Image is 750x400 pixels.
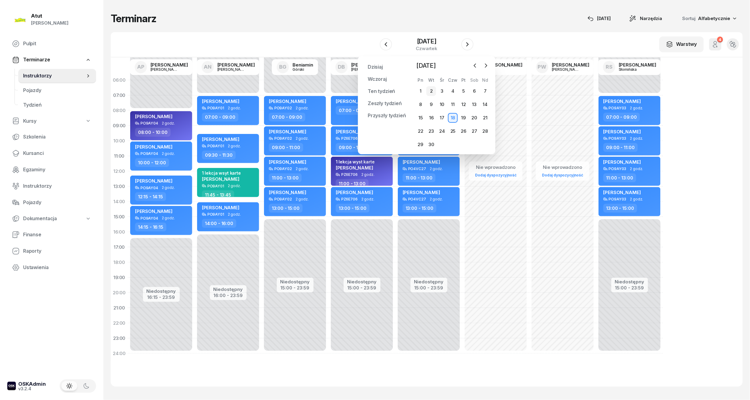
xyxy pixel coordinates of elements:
div: 09:00 - 11:00 [336,143,370,152]
span: 2 godz. [630,197,643,201]
a: Pojazdy [7,195,96,210]
div: 07:00 - 09:00 [269,113,305,121]
div: Sob [469,77,480,83]
span: [PERSON_NAME] [403,190,440,195]
div: 24 [437,126,447,136]
div: PZ6E706 [341,136,358,140]
div: Wt [426,77,437,83]
div: 19:00 [111,270,128,285]
div: 8 [416,100,425,109]
div: 25 [448,126,458,136]
span: 2 godz. [162,152,175,156]
div: 15:00 - 23:59 [347,284,377,290]
img: logo-xs-dark@2x.png [7,382,16,390]
div: [PERSON_NAME] [351,63,389,67]
div: PO9AY02 [274,167,292,171]
div: czwartek [416,46,438,51]
div: PO4VC27 [408,167,426,171]
a: Terminarze [7,53,96,67]
span: 2 godz. [361,173,374,177]
span: 2 godz. [361,197,374,201]
div: 11:45 - 13:45 [202,190,234,199]
div: 07:00 - 09:00 [202,113,238,121]
div: [PERSON_NAME] [485,63,523,67]
div: 20:00 [111,285,128,300]
span: Pulpit [23,40,91,48]
div: PO9AY01 [207,212,224,216]
a: Ten tydzień [363,85,400,97]
button: Nie wprowadzonoDodaj dyspozycyjność [473,162,519,180]
div: [PERSON_NAME] [151,67,180,71]
div: Niedostępny [147,289,176,293]
span: [PERSON_NAME] [269,98,306,104]
div: 07:00 - 09:00 [603,113,640,121]
div: 15:00 [111,209,128,224]
div: 5 [459,86,469,96]
div: [PERSON_NAME] [151,63,188,67]
div: PO9AY02 [274,197,292,201]
div: Niedostępny [615,279,644,284]
button: Niedostępny16:15 - 23:59 [147,288,176,301]
div: 20 [470,113,479,123]
span: Ustawienia [23,264,91,272]
div: Niedostępny [280,279,310,284]
a: Ustawienia [7,260,96,275]
button: Niedostępny15:00 - 23:59 [414,278,444,292]
div: 08:00 [111,103,128,118]
div: 15:00 - 23:59 [414,284,444,290]
div: 16 [426,113,436,123]
a: AP[PERSON_NAME][PERSON_NAME] [130,59,193,75]
span: Szkolenia [23,133,91,141]
span: Kursanci [23,149,91,157]
div: 15 [416,113,425,123]
div: 13:00 - 15:00 [603,204,637,213]
button: Narzędzia [624,12,668,25]
div: 11:00 - 13:00 [336,179,369,188]
div: 27 [470,126,479,136]
a: Tydzień [18,98,96,112]
span: Alfabetycznie [698,15,731,21]
div: 23:00 [111,331,128,346]
a: Zeszły tydzień [363,97,407,110]
span: 2 godz. [162,216,175,220]
div: 11:00 - 13:00 [403,173,436,182]
div: 13:00 - 15:00 [269,204,303,213]
div: Czw [448,77,458,83]
span: [PERSON_NAME] [403,159,440,165]
span: Finanse [23,231,91,239]
span: [PERSON_NAME] [336,98,373,104]
div: Niedostępny [414,279,444,284]
div: 17:00 [111,240,128,255]
span: [PERSON_NAME] [336,190,373,195]
span: [PERSON_NAME] [135,144,172,150]
div: [PERSON_NAME] [217,63,255,67]
button: [DATE] [582,12,616,25]
div: 11 [448,100,458,109]
div: 09:00 [111,118,128,133]
div: [PERSON_NAME] [552,63,589,67]
h1: Terminarz [111,13,156,24]
div: [PERSON_NAME] [31,19,68,27]
div: PO9AY01 [207,106,224,110]
span: [PERSON_NAME] [269,159,306,165]
span: [PERSON_NAME] [603,129,641,135]
div: 6 [470,86,479,96]
div: 10:00 [111,133,128,149]
div: PO9AY03 [609,167,627,171]
div: 9 [426,100,436,109]
div: 15:00 - 23:59 [615,284,644,290]
div: PO9AY04 [141,186,158,190]
a: DB[PERSON_NAME][PERSON_NAME] [331,59,394,75]
span: Pojazdy [23,199,91,207]
div: PO4VC27 [408,197,426,201]
span: [PERSON_NAME] [603,159,641,165]
div: Warstwy [666,40,697,48]
div: 07:00 [111,88,128,103]
div: 13:00 - 15:00 [336,204,370,213]
span: 2 godz. [430,197,443,201]
div: 18:00 [111,255,128,270]
div: 10 [437,100,447,109]
div: PO9AY03 [609,106,627,110]
span: Kursy [23,117,36,125]
span: [PERSON_NAME] [135,114,172,119]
